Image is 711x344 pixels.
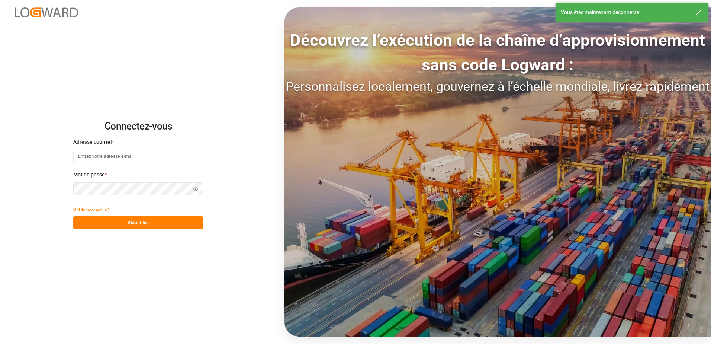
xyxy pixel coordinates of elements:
input: Entrez votre adresse e-mail [73,150,203,163]
div: Découvrez l’exécution de la chaîne d’approvisionnement sans code Logward : [284,28,711,77]
button: S'identifier [73,216,203,229]
button: Mot de passe oublié ? [73,203,109,216]
h2: Connectez-vous [73,115,203,138]
img: Logward_new_orange.png [15,7,78,17]
span: Mot de passe [73,171,105,179]
div: Vous êtes maintenant déconnecté [561,9,689,16]
div: Personnalisez localement, gouvernez à l’échelle mondiale, livrez rapidement [284,77,711,96]
span: Adresse courriel [73,138,112,146]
